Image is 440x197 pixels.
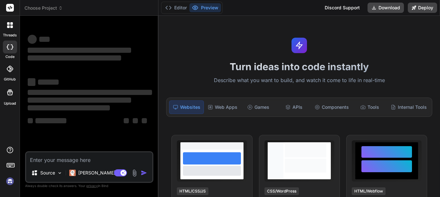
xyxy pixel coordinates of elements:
p: Always double-check its answers. Your in Bind [25,183,153,189]
span: ‌ [28,48,131,53]
div: Websites [169,100,204,114]
div: HTML/Webflow [352,187,386,195]
span: ‌ [28,105,110,110]
button: Preview [189,3,221,12]
div: Games [241,100,275,114]
div: CSS/WordPress [264,187,299,195]
button: Deploy [408,3,437,13]
span: Choose Project [24,5,63,11]
div: Discord Support [321,3,364,13]
img: attachment [131,169,138,177]
span: ‌ [28,78,35,86]
label: code [5,54,14,60]
img: icon [141,170,147,176]
span: ‌ [35,118,66,123]
span: ‌ [133,118,138,123]
img: signin [5,176,15,187]
span: ‌ [28,55,121,61]
div: HTML/CSS/JS [177,187,208,195]
span: ‌ [28,118,33,123]
span: ‌ [142,118,147,123]
span: ‌ [28,90,152,95]
button: Download [368,3,404,13]
img: Claude 4 Sonnet [69,170,76,176]
div: Tools [353,100,387,114]
div: Web Apps [205,100,240,114]
p: Source [40,170,55,176]
div: Internal Tools [388,100,429,114]
button: Editor [163,3,189,12]
span: ‌ [28,35,37,44]
img: Pick Models [57,170,62,176]
h1: Turn ideas into code instantly [162,61,436,72]
label: Upload [4,101,16,106]
p: [PERSON_NAME] 4 S.. [78,170,126,176]
span: privacy [86,184,98,188]
span: ‌ [28,98,131,103]
span: ‌ [38,80,59,85]
div: Components [312,100,351,114]
p: Describe what you want to build, and watch it come to life in real-time [162,76,436,85]
label: threads [3,33,17,38]
label: GitHub [4,77,16,82]
div: APIs [277,100,311,114]
span: ‌ [39,37,50,42]
span: ‌ [124,118,129,123]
